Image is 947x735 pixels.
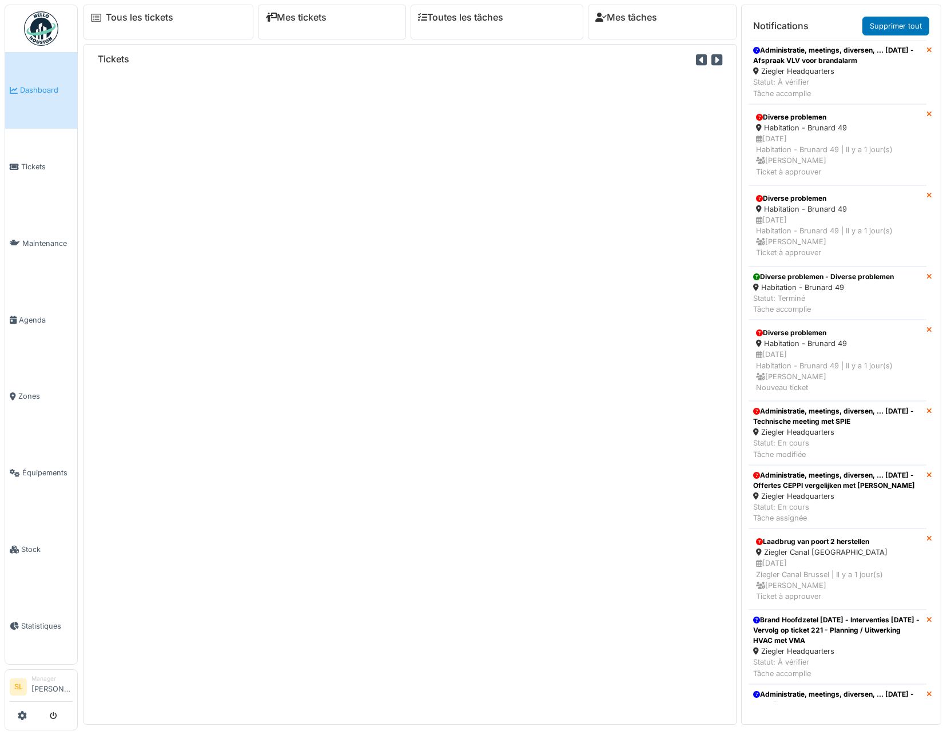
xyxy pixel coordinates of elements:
[22,238,73,249] span: Maintenance
[753,646,922,657] div: Ziegler Headquarters
[753,502,922,523] div: Statut: En cours Tâche assignée
[753,282,894,293] div: Habitation - Brunard 49
[753,293,894,315] div: Statut: Terminé Tâche accomplie
[753,470,922,491] div: Administratie, meetings, diversen, ... [DATE] - Offertes CEPPI vergelijken met [PERSON_NAME]
[21,544,73,555] span: Stock
[749,610,926,684] a: Brand Hoofdzetel [DATE] - Interventies [DATE] - Vervolg op ticket 221 - Planning / Uitwerking HVA...
[756,193,919,204] div: Diverse problemen
[753,77,922,98] div: Statut: À vérifier Tâche accomplie
[21,621,73,631] span: Statistiques
[5,511,77,588] a: Stock
[756,112,919,122] div: Diverse problemen
[756,558,919,602] div: [DATE] Ziegler Canal Brussel | Il y a 1 jour(s) [PERSON_NAME] Ticket à approuver
[753,66,922,77] div: Ziegler Headquarters
[31,674,73,699] li: [PERSON_NAME]
[5,435,77,511] a: Équipements
[749,40,926,104] a: Administratie, meetings, diversen, ... [DATE] - Afspraak VLV voor brandalarm Ziegler Headquarters...
[18,391,73,402] span: Zones
[418,12,503,23] a: Toutes les tâches
[98,54,129,65] h6: Tickets
[756,349,919,393] div: [DATE] Habitation - Brunard 49 | Il y a 1 jour(s) [PERSON_NAME] Nouveau ticket
[595,12,657,23] a: Mes tâches
[749,465,926,529] a: Administratie, meetings, diversen, ... [DATE] - Offertes CEPPI vergelijken met [PERSON_NAME] Zieg...
[756,547,919,558] div: Ziegler Canal [GEOGRAPHIC_DATA]
[753,45,922,66] div: Administratie, meetings, diversen, ... [DATE] - Afspraak VLV voor brandalarm
[749,529,926,610] a: Laadbrug van poort 2 herstellen Ziegler Canal [GEOGRAPHIC_DATA] [DATE]Ziegler Canal Brussel | Il ...
[19,315,73,325] span: Agenda
[5,587,77,664] a: Statistiques
[265,12,327,23] a: Mes tickets
[31,674,73,683] div: Manager
[862,17,929,35] a: Supprimer tout
[20,85,73,96] span: Dashboard
[106,12,173,23] a: Tous les tickets
[756,328,919,338] div: Diverse problemen
[756,122,919,133] div: Habitation - Brunard 49
[756,214,919,259] div: [DATE] Habitation - Brunard 49 | Il y a 1 jour(s) [PERSON_NAME] Ticket à approuver
[756,204,919,214] div: Habitation - Brunard 49
[753,438,922,459] div: Statut: En cours Tâche modifiée
[753,272,894,282] div: Diverse problemen - Diverse problemen
[749,185,926,267] a: Diverse problemen Habitation - Brunard 49 [DATE]Habitation - Brunard 49 | Il y a 1 jour(s) [PERSO...
[756,338,919,349] div: Habitation - Brunard 49
[753,21,809,31] h6: Notifications
[753,689,922,710] div: Administratie, meetings, diversen, ... [DATE] - Batterijprobleem brandcentrale oplossen met VLV
[10,674,73,702] a: SL Manager[PERSON_NAME]
[753,491,922,502] div: Ziegler Headquarters
[22,467,73,478] span: Équipements
[753,406,922,427] div: Administratie, meetings, diversen, ... [DATE] - Technische meeting met SPIE
[753,427,922,438] div: Ziegler Headquarters
[5,52,77,129] a: Dashboard
[5,205,77,282] a: Maintenance
[756,537,919,547] div: Laadbrug van poort 2 herstellen
[5,358,77,435] a: Zones
[753,615,922,646] div: Brand Hoofdzetel [DATE] - Interventies [DATE] - Vervolg op ticket 221 - Planning / Uitwerking HVA...
[24,11,58,46] img: Badge_color-CXgf-gQk.svg
[5,129,77,205] a: Tickets
[749,104,926,185] a: Diverse problemen Habitation - Brunard 49 [DATE]Habitation - Brunard 49 | Il y a 1 jour(s) [PERSO...
[749,320,926,401] a: Diverse problemen Habitation - Brunard 49 [DATE]Habitation - Brunard 49 | Il y a 1 jour(s) [PERSO...
[10,678,27,696] li: SL
[5,281,77,358] a: Agenda
[756,133,919,177] div: [DATE] Habitation - Brunard 49 | Il y a 1 jour(s) [PERSON_NAME] Ticket à approuver
[749,267,926,320] a: Diverse problemen - Diverse problemen Habitation - Brunard 49 Statut: TerminéTâche accomplie
[753,657,922,678] div: Statut: À vérifier Tâche accomplie
[749,401,926,465] a: Administratie, meetings, diversen, ... [DATE] - Technische meeting met SPIE Ziegler Headquarters ...
[21,161,73,172] span: Tickets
